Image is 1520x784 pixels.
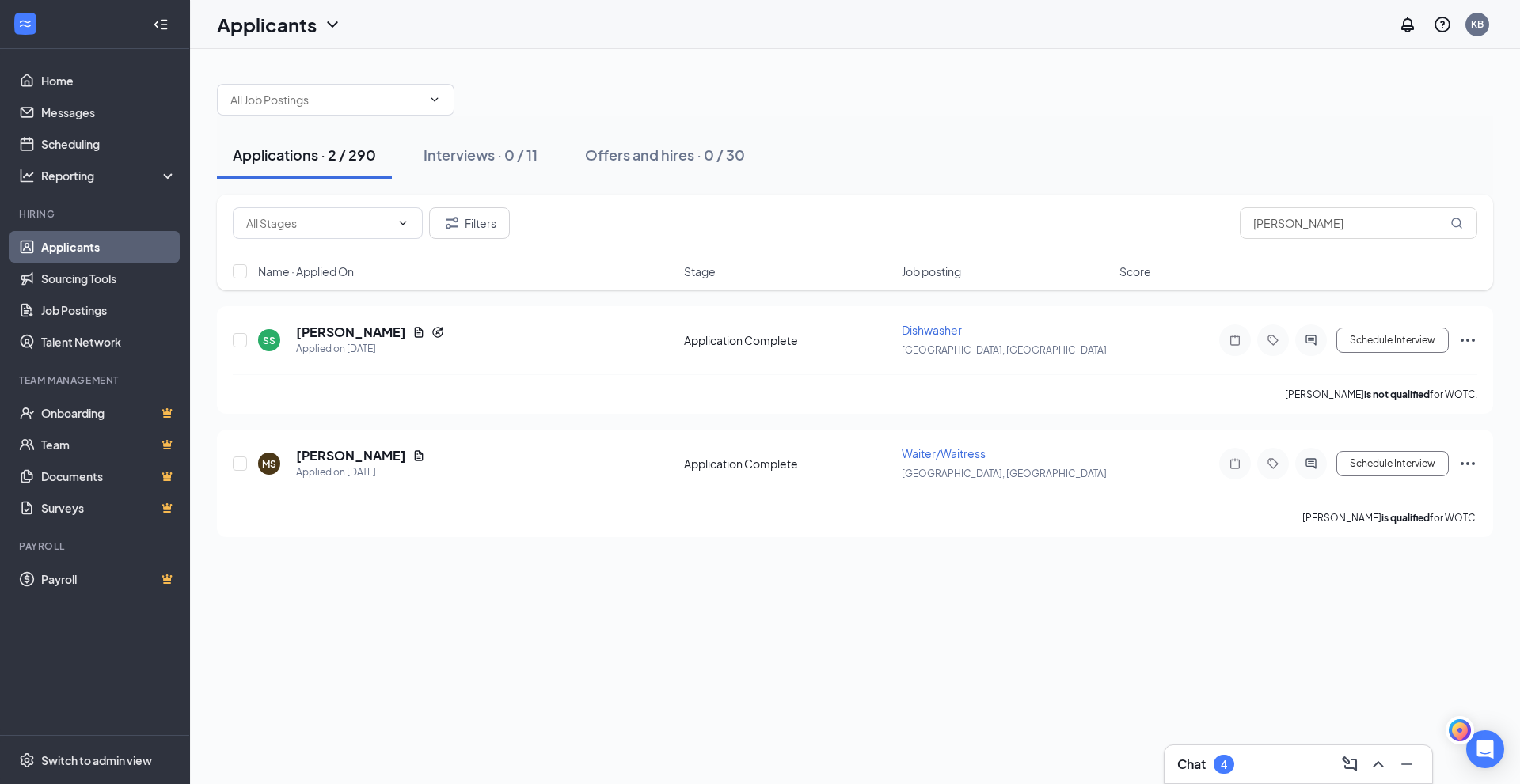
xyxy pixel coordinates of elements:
[230,91,422,108] input: All Job Postings
[41,65,177,97] a: Home
[41,168,177,184] div: Reporting
[902,468,1107,479] span: [GEOGRAPHIC_DATA], [GEOGRAPHIC_DATA]
[1221,758,1227,771] div: 4
[19,540,173,553] div: Payroll
[296,464,425,480] div: Applied on [DATE]
[684,263,716,279] span: Stage
[296,341,444,357] div: Applied on [DATE]
[585,145,745,165] div: Offers and hires · 0 / 30
[1466,730,1504,768] div: Open Intercom Messenger
[41,563,177,595] a: PayrollCrown
[1240,207,1477,239] input: Search in applications
[902,263,961,279] span: Job posting
[19,752,35,768] svg: Settings
[1263,334,1282,347] svg: Tag
[217,11,317,38] h1: Applicants
[397,217,409,229] svg: ChevronDown
[1446,717,1473,744] img: svg+xml,%3Csvg%20width%3D%2234%22%20height%3D%2234%22%20viewBox%3D%220%200%2034%2034%22%20fill%3D...
[1302,511,1477,525] p: [PERSON_NAME] for WOTC.
[902,323,962,337] span: Dishwasher
[41,294,177,326] a: Job Postings
[1285,388,1477,401] p: [PERSON_NAME] for WOTC.
[1177,756,1206,773] h3: Chat
[412,326,425,339] svg: Document
[684,332,892,348] div: Application Complete
[684,456,892,472] div: Application Complete
[1398,15,1417,34] svg: Notifications
[1337,752,1362,777] button: ComposeMessage
[19,168,35,184] svg: Analysis
[41,231,177,263] a: Applicants
[443,214,462,233] svg: Filter
[1433,15,1452,34] svg: QuestionInfo
[1225,457,1244,470] svg: Note
[431,326,444,339] svg: Reapply
[153,17,169,32] svg: Collapse
[1336,451,1449,476] button: Schedule Interview
[1458,331,1477,350] svg: Ellipses
[1364,388,1430,400] b: is not qualified
[19,373,173,387] div: Team Management
[1340,755,1359,774] svg: ComposeMessage
[41,429,177,460] a: TeamCrown
[19,207,173,221] div: Hiring
[17,16,33,32] svg: WorkstreamLogo
[1394,752,1419,777] button: Minimize
[424,145,538,165] div: Interviews · 0 / 11
[41,492,177,524] a: SurveysCrown
[1119,263,1151,279] span: Score
[1471,17,1484,31] div: KB
[41,97,177,128] a: Messages
[296,324,406,341] h5: [PERSON_NAME]
[1225,334,1244,347] svg: Note
[41,752,152,768] div: Switch to admin view
[41,128,177,160] a: Scheduling
[1369,755,1388,774] svg: ChevronUp
[296,447,406,464] h5: [PERSON_NAME]
[263,334,275,347] div: SS
[1366,752,1391,777] button: ChevronUp
[41,460,177,492] a: DocumentsCrown
[258,263,354,279] span: Name · Applied On
[1301,334,1320,347] svg: ActiveChat
[412,449,425,462] svg: Document
[1336,328,1449,353] button: Schedule Interview
[41,397,177,429] a: OnboardingCrown
[41,263,177,294] a: Sourcing Tools
[1446,717,1473,744] img: wBKru0+wqDfRgAAAABJRU5ErkJggg==
[428,93,441,106] svg: ChevronDown
[429,207,510,239] button: Filter Filters
[902,344,1107,356] span: [GEOGRAPHIC_DATA], [GEOGRAPHIC_DATA]
[1458,454,1477,473] svg: Ellipses
[1301,457,1320,470] svg: ActiveChat
[246,214,390,232] input: All Stages
[1263,457,1282,470] svg: Tag
[262,457,276,471] div: MS
[323,15,342,34] svg: ChevronDown
[1450,217,1463,229] svg: MagnifyingGlass
[1397,755,1416,774] svg: Minimize
[233,145,376,165] div: Applications · 2 / 290
[902,446,986,460] span: Waiter/Waitress
[41,326,177,358] a: Talent Network
[1381,512,1430,524] b: is qualified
